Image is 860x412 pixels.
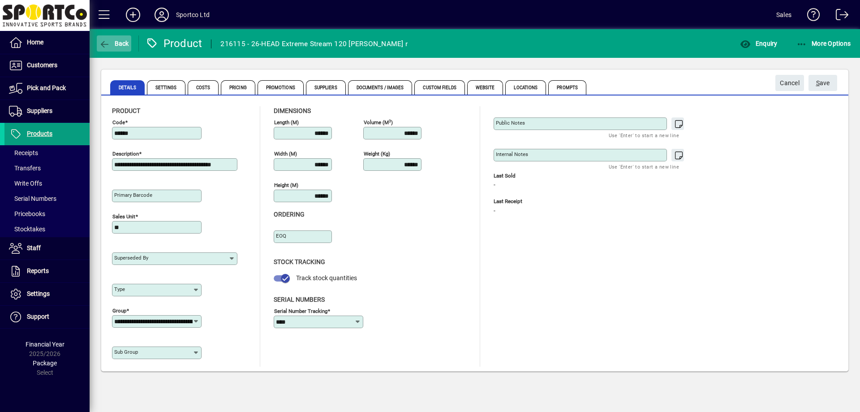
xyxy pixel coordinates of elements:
span: Home [27,39,43,46]
mat-label: Primary barcode [114,192,152,198]
span: Financial Year [26,341,64,348]
mat-hint: Use 'Enter' to start a new line [609,130,679,140]
a: Customers [4,54,90,77]
div: 216115 - 26-HEAD Extreme Stream 120 [PERSON_NAME] r [220,37,408,51]
button: Back [97,35,131,52]
span: Receipts [9,149,38,156]
span: More Options [796,40,851,47]
span: Website [467,80,503,95]
span: Suppliers [306,80,346,95]
div: Sales [776,8,791,22]
mat-label: Serial Number tracking [274,308,327,314]
span: Track stock quantities [296,274,357,282]
a: Support [4,306,90,328]
button: Cancel [775,75,804,91]
span: Locations [505,80,546,95]
span: Customers [27,61,57,69]
mat-label: Internal Notes [496,151,528,157]
span: Suppliers [27,107,52,114]
a: Logout [829,2,849,31]
span: Settings [147,80,185,95]
span: Transfers [9,165,41,172]
mat-label: Volume (m ) [364,119,393,126]
span: Back [99,40,129,47]
span: Costs [188,80,219,95]
span: Write Offs [9,180,42,187]
div: Sportco Ltd [176,8,210,22]
span: Documents / Images [348,80,413,95]
a: Knowledge Base [800,2,820,31]
a: Staff [4,237,90,260]
mat-label: Description [112,151,139,157]
span: S [816,79,820,87]
span: Product [112,107,140,114]
span: Settings [27,290,50,297]
a: Suppliers [4,100,90,122]
a: Reports [4,260,90,282]
a: Settings [4,283,90,305]
mat-label: Public Notes [496,120,525,126]
span: Support [27,313,49,320]
mat-label: Height (m) [274,182,298,188]
mat-label: Width (m) [274,151,297,157]
sup: 3 [389,118,391,123]
span: Pick and Pack [27,84,66,91]
span: Stock Tracking [274,258,325,265]
mat-label: Length (m) [274,119,299,126]
span: Reports [27,267,49,274]
span: Promotions [258,80,304,95]
span: Custom Fields [414,80,464,95]
a: Home [4,31,90,54]
span: Pricebooks [9,210,45,217]
span: Stocktakes [9,226,45,233]
mat-label: Weight (Kg) [364,151,390,157]
a: Write Offs [4,176,90,191]
span: ave [816,76,830,91]
span: Details [110,80,145,95]
button: More Options [794,35,853,52]
button: Save [808,75,837,91]
span: Last Receipt [494,199,628,204]
span: Products [27,130,52,137]
mat-label: EOQ [276,233,286,239]
span: Staff [27,244,41,252]
a: Receipts [4,145,90,160]
mat-hint: Use 'Enter' to start a new line [609,161,679,172]
a: Serial Numbers [4,191,90,206]
mat-label: Type [114,286,125,292]
span: - [494,208,495,215]
mat-label: Code [112,119,125,126]
span: Last Sold [494,173,628,179]
app-page-header-button: Back [90,35,139,52]
button: Add [119,7,147,23]
span: Prompts [548,80,586,95]
div: Product [146,36,202,51]
a: Pricebooks [4,206,90,221]
span: Serial Numbers [9,195,56,202]
span: Enquiry [740,40,777,47]
span: Package [33,360,57,367]
span: Serial Numbers [274,296,325,303]
button: Enquiry [738,35,779,52]
a: Transfers [4,160,90,176]
span: Cancel [780,76,800,91]
mat-label: Superseded by [114,255,148,261]
span: - [494,182,495,189]
span: Pricing [221,80,255,95]
span: Dimensions [274,107,311,114]
mat-label: Group [112,308,126,314]
a: Pick and Pack [4,77,90,100]
a: Stocktakes [4,221,90,237]
mat-label: Sales unit [112,213,135,220]
span: Ordering [274,211,305,218]
mat-label: Sub group [114,349,138,355]
button: Profile [147,7,176,23]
